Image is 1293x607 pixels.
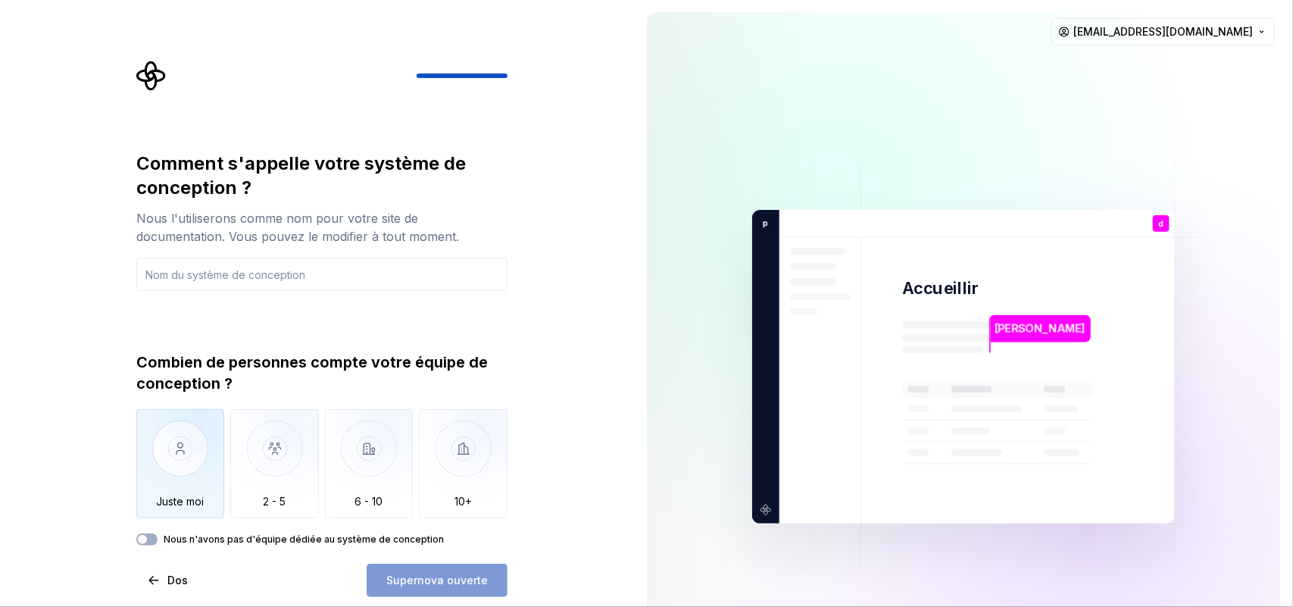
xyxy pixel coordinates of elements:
[136,564,201,597] button: Dos
[136,152,466,199] font: Comment s'appelle votre système de conception ?
[136,258,508,291] input: Nom du système de conception
[167,574,188,587] font: Dos
[764,217,769,228] font: p
[1159,218,1164,229] font: d
[902,279,979,299] font: Accueillir
[136,61,167,91] svg: Logo Supernova
[136,211,459,244] font: Nous l'utiliserons comme nom pour votre site de documentation. Vous pouvez le modifier à tout mom...
[136,353,488,393] font: Combien de personnes compte votre équipe de conception ?
[1051,18,1275,45] button: [EMAIL_ADDRESS][DOMAIN_NAME]
[1073,25,1253,38] font: [EMAIL_ADDRESS][DOMAIN_NAME]
[164,533,444,545] font: Nous n'avons pas d'équipe dédiée au système de conception
[995,322,1086,336] font: [PERSON_NAME]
